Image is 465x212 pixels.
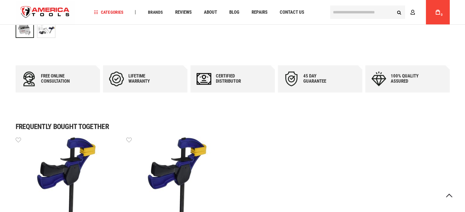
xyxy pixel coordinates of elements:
a: Repairs [249,8,270,16]
img: RIDGID 65942 10 - 32 X 1" SCREW (6) [37,20,55,38]
div: 45 day Guarantee [303,74,340,84]
span: Reviews [175,10,191,15]
a: Categories [91,8,126,16]
div: Certified Distributor [216,74,253,84]
span: Blog [229,10,239,15]
a: About [201,8,220,16]
a: Brands [145,8,165,16]
span: 0 [441,13,443,16]
button: Search [393,6,405,18]
span: Repairs [251,10,267,15]
span: Brands [148,10,163,14]
div: 100% quality assured [391,74,427,84]
span: Contact Us [279,10,304,15]
a: Blog [226,8,242,16]
h1: Frequently bought together [16,123,450,130]
a: Reviews [172,8,194,16]
div: Lifetime warranty [128,74,165,84]
img: America Tools [16,1,75,24]
span: About [204,10,217,15]
div: Free online consultation [41,74,78,84]
div: RIDGID 65942 10 - 32 X 1" SCREW (6) [37,16,55,41]
a: store logo [16,1,75,24]
span: Categories [94,10,123,14]
a: Contact Us [277,8,307,16]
